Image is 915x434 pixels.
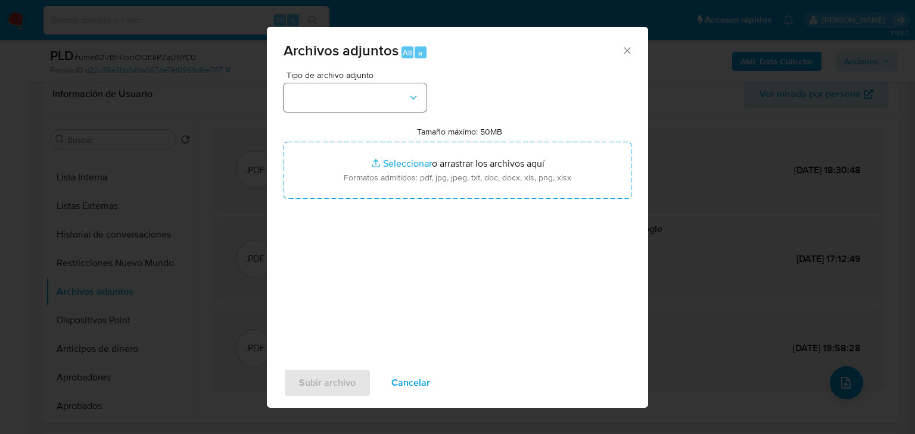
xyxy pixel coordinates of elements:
[418,47,422,58] span: a
[417,126,502,137] label: Tamaño máximo: 50MB
[287,71,430,79] span: Tipo de archivo adjunto
[284,40,399,61] span: Archivos adjuntos
[403,47,412,58] span: Alt
[376,369,446,397] button: Cancelar
[391,370,430,396] span: Cancelar
[621,45,632,55] button: Cerrar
